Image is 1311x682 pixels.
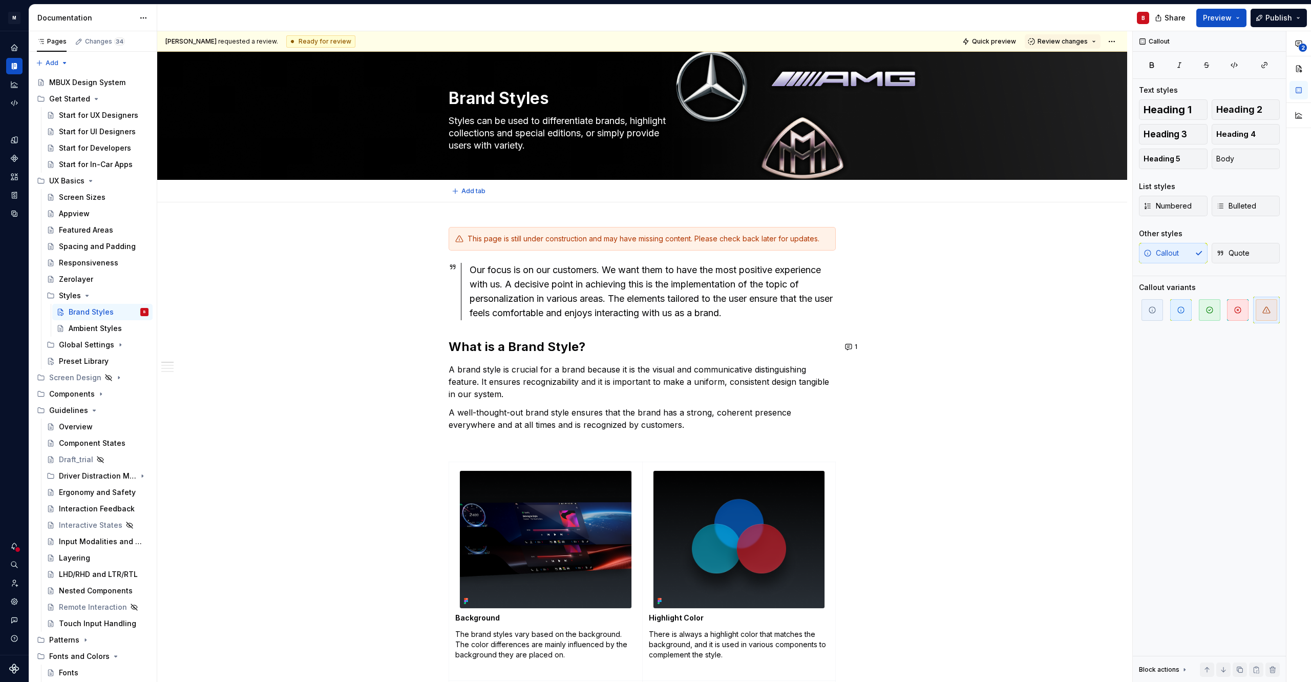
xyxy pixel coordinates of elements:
button: Add [33,56,71,70]
div: Draft_trial [59,454,93,465]
div: Responsiveness [59,258,118,268]
div: Documentation [6,58,23,74]
button: Heading 2 [1212,99,1280,120]
a: Fonts [43,665,153,681]
textarea: Brand Styles [447,86,834,111]
div: Touch Input Handling [59,618,136,629]
div: Ergonomy and Safety [59,487,136,498]
a: Component States [43,435,153,451]
div: Component States [59,438,125,448]
div: Styles [59,291,81,301]
div: Block actions [1139,663,1189,677]
div: Spacing and Padding [59,241,136,252]
span: Heading 1 [1144,105,1192,115]
div: Appview [59,209,90,219]
strong: Highlight Color [649,613,704,622]
a: Nested Components [43,583,153,599]
span: 1 [855,343,857,351]
a: Components [6,150,23,167]
a: Home [6,39,23,56]
a: Invite team [6,575,23,591]
div: M [8,12,20,24]
div: Guidelines [33,402,153,419]
div: Global Settings [43,337,153,353]
div: Our focus is on our customers. We want them to have the most positive experience with us. A decis... [470,263,836,320]
div: Code automation [6,95,23,111]
button: Quote [1212,243,1280,263]
p: A well-thought-out brand style ensures that the brand has a strong, coherent presence everywhere ... [449,406,836,431]
div: Search ⌘K [6,556,23,573]
div: Get Started [49,94,90,104]
button: Body [1212,149,1280,169]
button: 1 [842,340,862,354]
a: Start for In-Car Apps [43,156,153,173]
span: Heading 4 [1216,129,1256,139]
span: Publish [1265,13,1292,23]
a: MBUX Design System [33,74,153,91]
div: Storybook stories [6,187,23,203]
div: Screen Design [49,373,101,383]
span: Preview [1203,13,1232,23]
div: Other styles [1139,229,1182,239]
a: Ergonomy and Safety [43,484,153,501]
div: Analytics [6,76,23,93]
span: Quote [1216,248,1250,258]
a: Screen Sizes [43,189,153,205]
a: Start for UI Designers [43,123,153,140]
span: 34 [114,37,125,46]
a: Start for Developers [43,140,153,156]
div: Remote Interaction [59,602,127,612]
a: LHD/RHD and LTR/RTL [43,566,153,583]
img: 835189ce-5468-48df-b01d-f5e29d2aac0c.png [653,471,825,608]
button: Add tab [449,184,490,198]
div: MBUX Design System [49,77,125,88]
div: Start for UX Designers [59,110,138,120]
div: Ready for review [286,35,355,48]
div: Global Settings [59,340,114,350]
div: Styles [43,287,153,304]
div: B [1141,14,1145,22]
div: Settings [6,593,23,610]
span: Quick preview [972,37,1016,46]
button: Preview [1196,9,1246,27]
div: UX Basics [49,176,84,186]
span: 2 [1299,44,1307,52]
p: There is always a highlight color that matches the background, and it is used in various componen... [649,629,830,660]
button: Heading 4 [1212,124,1280,144]
span: Share [1165,13,1186,23]
div: Patterns [49,635,79,645]
span: Numbered [1144,201,1192,211]
div: Text styles [1139,85,1178,95]
div: Overview [59,422,93,432]
div: Interaction Feedback [59,504,135,514]
div: Preset Library [59,356,109,366]
button: Publish [1251,9,1307,27]
div: Fonts and Colors [49,651,110,662]
a: Input Modalities and Cursor Behavior [43,533,153,550]
div: Brand Styles [69,307,114,317]
span: Body [1216,154,1234,164]
div: Start for UI Designers [59,127,136,137]
button: Contact support [6,612,23,628]
div: Assets [6,169,23,185]
div: Fonts and Colors [33,648,153,665]
svg: Supernova Logo [9,664,19,674]
div: UX Basics [33,173,153,189]
a: Design tokens [6,132,23,148]
div: Components [33,386,153,402]
span: Heading 5 [1144,154,1180,164]
a: Data sources [6,205,23,222]
span: Add tab [461,187,485,195]
a: Start for UX Designers [43,107,153,123]
span: requested a review. [165,37,278,46]
div: Callout variants [1139,282,1196,293]
a: Ambient Styles [52,320,153,337]
div: Layering [59,553,90,563]
a: Touch Input Handling [43,615,153,632]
